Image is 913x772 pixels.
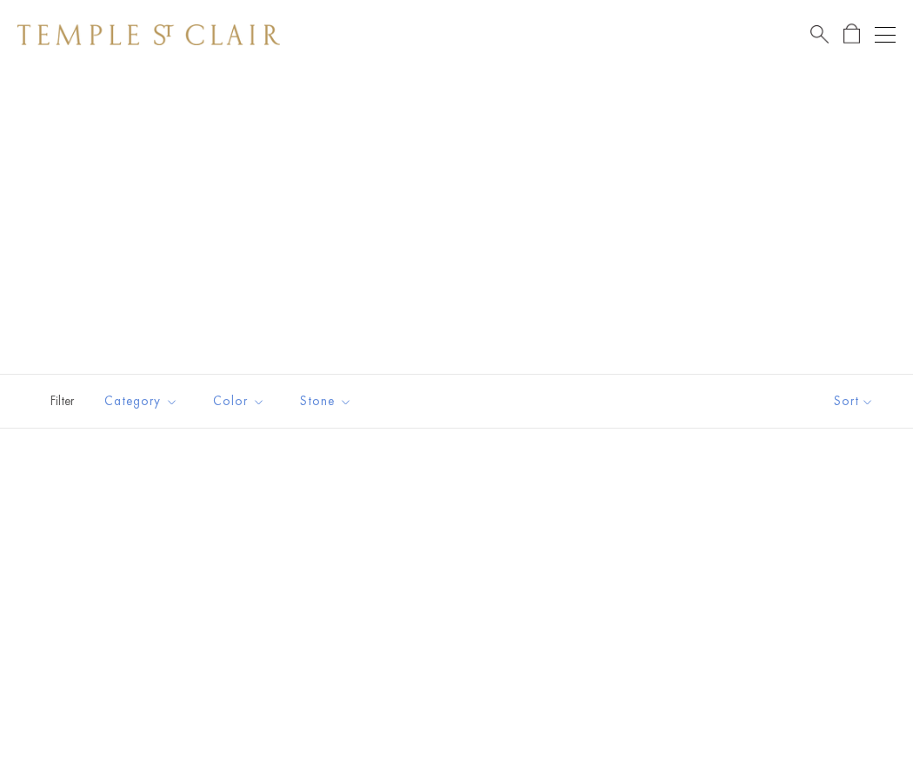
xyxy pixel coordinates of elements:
[287,382,365,421] button: Stone
[843,23,860,45] a: Open Shopping Bag
[204,390,278,412] span: Color
[17,24,280,45] img: Temple St. Clair
[795,375,913,428] button: Show sort by
[810,23,829,45] a: Search
[200,382,278,421] button: Color
[96,390,191,412] span: Category
[91,382,191,421] button: Category
[291,390,365,412] span: Stone
[875,24,896,45] button: Open navigation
